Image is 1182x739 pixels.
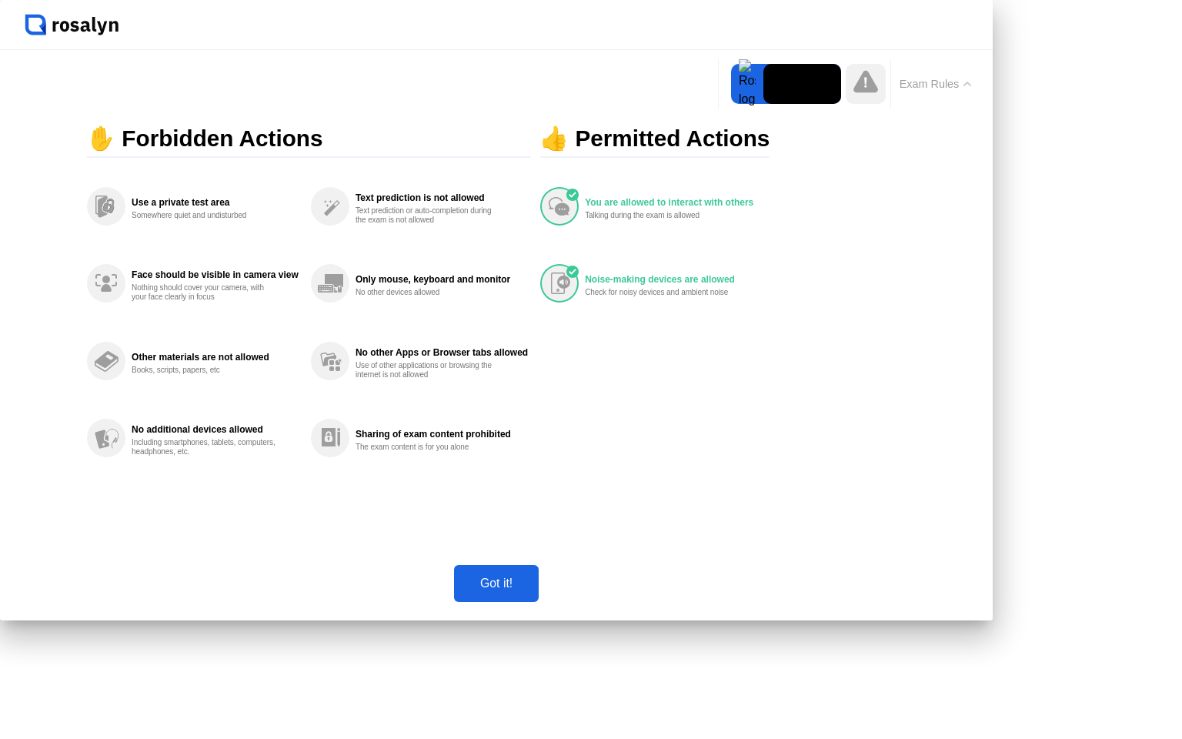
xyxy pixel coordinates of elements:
div: Face should be visible in camera view [132,269,299,280]
div: Only mouse, keyboard and monitor [356,274,528,285]
button: Exam Rules [895,77,977,91]
div: Somewhere quiet and undisturbed [132,211,277,220]
div: Other materials are not allowed [132,352,299,363]
div: You are allowed to interact with others [585,197,766,208]
button: Got it! [454,565,539,602]
div: Talking during the exam is allowed [585,211,730,220]
div: Sharing of exam content prohibited [356,429,528,440]
div: Noise-making devices are allowed [585,274,766,285]
div: Use a private test area [132,197,299,208]
div: Nothing should cover your camera, with your face clearly in focus [132,283,277,302]
div: The exam content is for you alone [356,443,501,452]
div: Including smartphones, tablets, computers, headphones, etc. [132,438,277,456]
div: Use of other applications or browsing the internet is not allowed [356,361,501,380]
div: Got it! [459,577,534,590]
div: No other Apps or Browser tabs allowed [356,347,528,358]
div: Check for noisy devices and ambient noise [585,288,730,297]
div: Text prediction or auto-completion during the exam is not allowed [356,206,501,225]
div: No additional devices allowed [132,424,299,435]
div: ✋ Forbidden Actions [87,120,531,159]
div: Text prediction is not allowed [356,192,528,203]
div: 👍 Permitted Actions [540,120,770,159]
div: Books, scripts, papers, etc [132,366,277,375]
div: No other devices allowed [356,288,501,297]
